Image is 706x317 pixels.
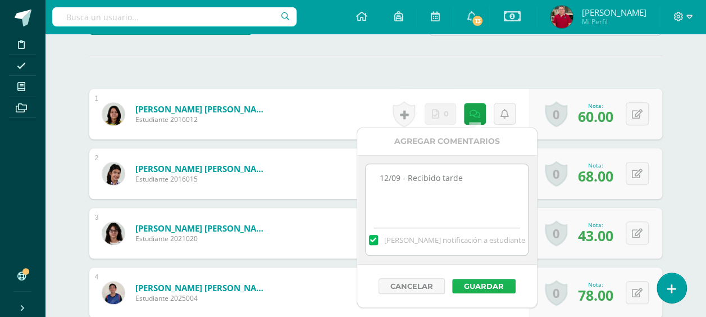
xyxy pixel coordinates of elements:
[545,220,567,246] a: 0
[550,6,573,28] img: e20f4a502a169c7a270651075d31141d.png
[578,107,613,126] span: 60.00
[578,280,613,288] div: Nota:
[379,278,445,294] button: Cancelar
[135,223,270,234] a: [PERSON_NAME] [PERSON_NAME]
[578,102,613,110] div: Nota:
[135,115,270,124] span: Estudiante 2016012
[135,282,270,293] a: [PERSON_NAME] [PERSON_NAME]
[545,101,567,127] a: 0
[102,162,125,185] img: 2a0698b19a4965b32abf07ab1fa2c9b5.png
[135,293,270,303] span: Estudiante 2025004
[578,221,613,229] div: Nota:
[384,235,525,245] span: [PERSON_NAME] notificación a estudiante
[102,222,125,244] img: 94b10c4b23a293ba5b4ad163c522c6ff.png
[366,164,528,220] textarea: 04/09 - No trajo guitarra, no tuvo práctica instrumental, no ha presentado avance en video.
[135,163,270,174] a: [PERSON_NAME] [PERSON_NAME]
[102,282,125,304] img: de6150c211cbc1f257cf4b5405fdced8.png
[471,15,484,27] span: 13
[135,234,270,243] span: Estudiante 2021020
[581,17,646,26] span: Mi Perfil
[545,280,567,306] a: 0
[135,174,270,184] span: Estudiante 2016015
[444,103,449,124] span: 0
[545,161,567,187] a: 0
[452,279,516,293] button: Guardar
[578,161,613,169] div: Nota:
[578,286,613,305] span: 78.00
[578,166,613,185] span: 68.00
[581,7,646,18] span: [PERSON_NAME]
[578,226,613,245] span: 43.00
[52,7,297,26] input: Busca un usuario...
[135,103,270,115] a: [PERSON_NAME] [PERSON_NAME]
[102,103,125,125] img: 182161ddecf195042ce710af94021bc1.png
[357,128,537,155] div: Agregar Comentarios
